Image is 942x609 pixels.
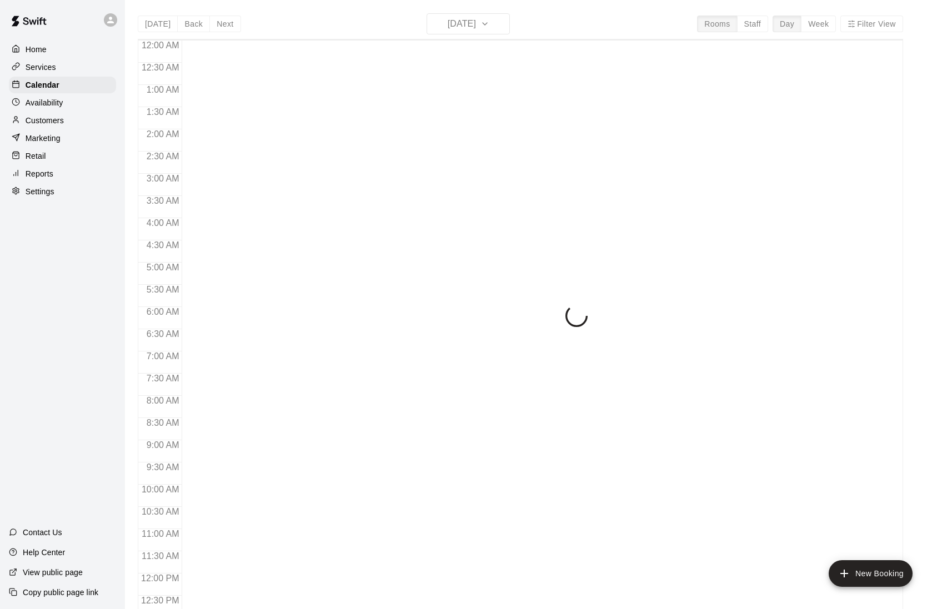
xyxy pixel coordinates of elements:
[26,150,46,162] p: Retail
[829,560,913,587] button: add
[144,351,182,361] span: 7:00 AM
[144,85,182,94] span: 1:00 AM
[9,112,116,129] a: Customers
[144,418,182,427] span: 8:30 AM
[9,130,116,147] a: Marketing
[26,133,61,144] p: Marketing
[26,79,59,90] p: Calendar
[139,551,182,561] span: 11:30 AM
[26,97,63,108] p: Availability
[9,94,116,111] a: Availability
[144,440,182,450] span: 9:00 AM
[144,152,182,161] span: 2:30 AM
[144,196,182,205] span: 3:30 AM
[139,529,182,538] span: 11:00 AM
[144,218,182,228] span: 4:00 AM
[26,62,56,73] p: Services
[9,41,116,58] a: Home
[144,285,182,294] span: 5:30 AM
[23,547,65,558] p: Help Center
[139,41,182,50] span: 12:00 AM
[139,63,182,72] span: 12:30 AM
[9,165,116,182] a: Reports
[144,107,182,117] span: 1:30 AM
[138,573,182,583] span: 12:00 PM
[144,462,182,472] span: 9:30 AM
[144,396,182,405] span: 8:00 AM
[9,77,116,93] a: Calendar
[144,240,182,250] span: 4:30 AM
[9,59,116,76] a: Services
[144,174,182,183] span: 3:00 AM
[26,168,53,179] p: Reports
[26,115,64,126] p: Customers
[144,129,182,139] span: 2:00 AM
[144,374,182,383] span: 7:30 AM
[26,186,54,197] p: Settings
[144,307,182,316] span: 6:00 AM
[139,485,182,494] span: 10:00 AM
[23,527,62,538] p: Contact Us
[144,329,182,339] span: 6:30 AM
[138,596,182,605] span: 12:30 PM
[9,183,116,200] a: Settings
[144,263,182,272] span: 5:00 AM
[23,587,98,598] p: Copy public page link
[26,44,47,55] p: Home
[9,148,116,164] a: Retail
[23,567,83,578] p: View public page
[139,507,182,516] span: 10:30 AM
